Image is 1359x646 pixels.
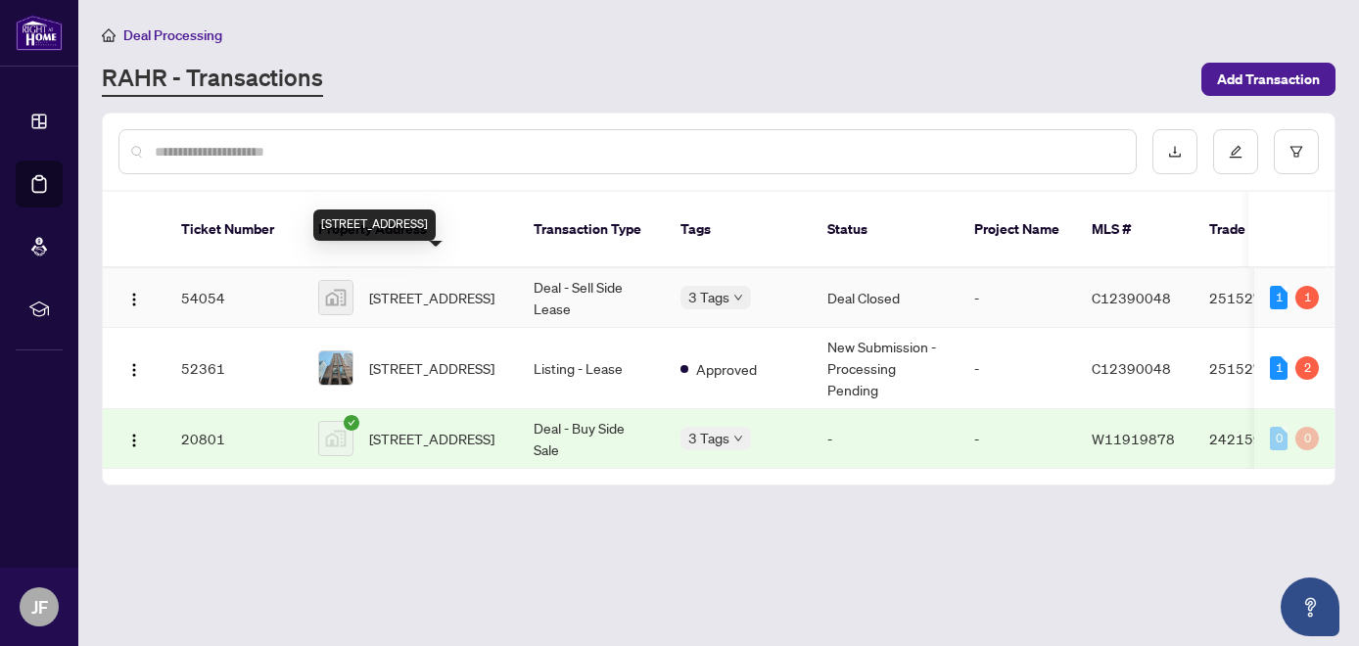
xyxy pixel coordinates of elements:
td: - [959,409,1076,469]
td: Deal - Sell Side Lease [518,268,665,328]
th: Transaction Type [518,192,665,268]
img: logo [16,15,63,51]
span: 3 Tags [688,427,729,449]
div: 1 [1270,286,1288,309]
span: [STREET_ADDRESS] [369,287,494,308]
span: C12390048 [1092,359,1171,377]
span: down [733,293,743,302]
span: Approved [696,358,757,380]
td: 2515271 [1194,268,1331,328]
td: 54054 [165,268,303,328]
button: Logo [118,423,150,454]
span: [STREET_ADDRESS] [369,357,494,379]
button: Logo [118,282,150,313]
img: Logo [126,433,142,448]
td: 2515271 [1194,328,1331,409]
td: 20801 [165,409,303,469]
img: Logo [126,292,142,307]
div: 2 [1295,356,1319,380]
img: Logo [126,362,142,378]
th: Property Address [303,192,518,268]
td: Deal Closed [812,268,959,328]
th: Project Name [959,192,1076,268]
td: New Submission - Processing Pending [812,328,959,409]
span: C12390048 [1092,289,1171,306]
span: 3 Tags [688,286,729,308]
span: download [1168,145,1182,159]
th: Status [812,192,959,268]
div: 1 [1270,356,1288,380]
td: 52361 [165,328,303,409]
button: Add Transaction [1201,63,1336,96]
img: thumbnail-img [319,422,352,455]
div: 0 [1295,427,1319,450]
button: Open asap [1281,577,1339,636]
div: 1 [1295,286,1319,309]
span: Deal Processing [123,26,222,44]
span: down [733,434,743,443]
th: Trade Number [1194,192,1331,268]
div: 0 [1270,427,1288,450]
td: Deal - Buy Side Sale [518,409,665,469]
button: filter [1274,129,1319,174]
button: download [1152,129,1197,174]
span: JF [31,593,48,621]
span: edit [1229,145,1242,159]
span: [STREET_ADDRESS] [369,428,494,449]
span: check-circle [344,415,359,431]
img: thumbnail-img [319,351,352,385]
td: Listing - Lease [518,328,665,409]
button: edit [1213,129,1258,174]
span: Add Transaction [1217,64,1320,95]
div: [STREET_ADDRESS] [313,209,436,241]
span: W11919878 [1092,430,1175,447]
th: Tags [665,192,812,268]
a: RAHR - Transactions [102,62,323,97]
th: Ticket Number [165,192,303,268]
img: thumbnail-img [319,281,352,314]
th: MLS # [1076,192,1194,268]
span: filter [1289,145,1303,159]
button: Logo [118,352,150,384]
td: - [959,328,1076,409]
span: home [102,28,116,42]
td: - [959,268,1076,328]
td: - [812,409,959,469]
td: 2421591 [1194,409,1331,469]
